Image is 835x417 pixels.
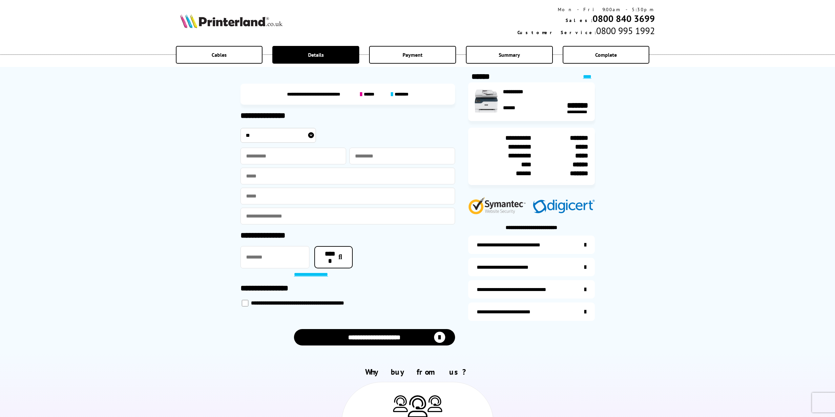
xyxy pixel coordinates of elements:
[308,52,324,58] span: Details
[180,367,655,377] h2: Why buy from us?
[517,7,655,12] div: Mon - Fri 9:00am - 5:30pm
[180,14,282,28] img: Printerland Logo
[517,30,596,35] span: Customer Service:
[468,280,595,299] a: additional-cables
[595,52,617,58] span: Complete
[212,52,227,58] span: Cables
[596,25,655,37] span: 0800 995 1992
[468,236,595,254] a: additional-ink
[566,17,593,23] span: Sales:
[428,395,442,412] img: Printer Experts
[393,395,408,412] img: Printer Experts
[593,12,655,25] a: 0800 840 3699
[468,302,595,321] a: secure-website
[403,52,423,58] span: Payment
[468,258,595,276] a: items-arrive
[499,52,520,58] span: Summary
